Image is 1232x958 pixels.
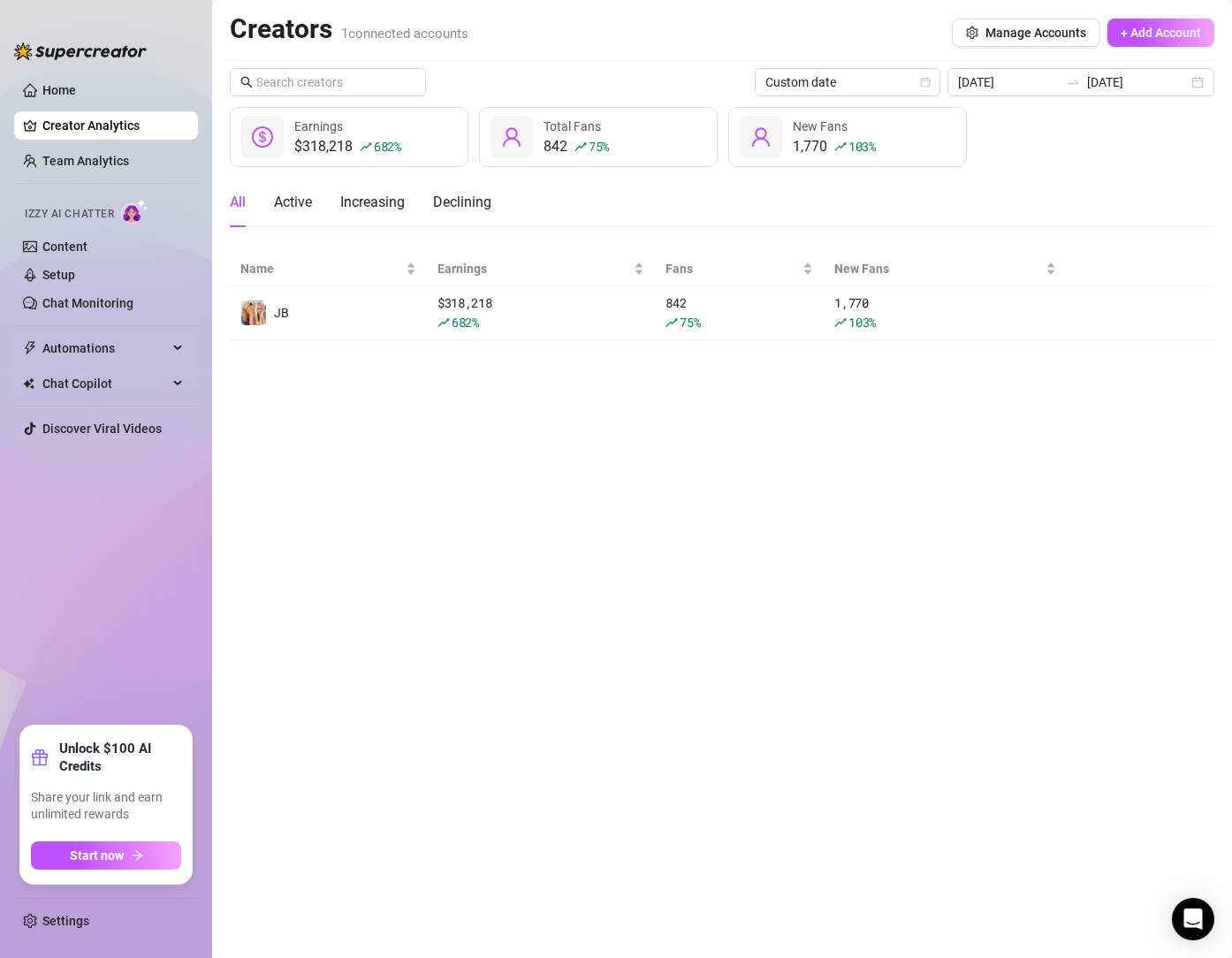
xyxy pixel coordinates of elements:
[31,789,181,824] span: Share your link and earn unlimited rewards
[834,316,847,329] span: rise
[42,334,168,362] span: Automations
[665,259,799,278] span: Fans
[294,136,401,157] div: $318,218
[848,138,876,155] span: 103 %
[1066,75,1080,89] span: to
[433,192,491,213] div: Declining
[230,192,246,213] div: All
[1121,26,1201,40] span: + Add Account
[437,316,450,329] span: rise
[42,422,162,436] a: Discover Viral Videos
[42,239,87,254] a: Content
[834,141,847,153] span: rise
[59,740,181,775] strong: Unlock $100 AI Credits
[793,119,848,133] span: New Fans
[427,252,655,286] th: Earnings
[23,341,37,355] span: thunderbolt
[966,27,978,39] span: setting
[241,300,266,325] img: JB
[665,316,678,329] span: rise
[230,252,427,286] th: Name
[574,141,587,153] span: rise
[274,306,289,320] span: JB
[42,111,184,140] a: Creator Analytics
[680,314,700,331] span: 75 %
[31,749,49,766] span: gift
[765,69,930,95] span: Custom date
[544,136,609,157] div: 842
[42,268,75,282] a: Setup
[952,19,1100,47] button: Manage Accounts
[793,136,876,157] div: 1,770
[340,192,405,213] div: Increasing
[824,252,1067,286] th: New Fans
[1172,898,1214,940] div: Open Intercom Messenger
[341,26,468,42] span: 1 connected accounts
[42,914,89,928] a: Settings
[42,154,129,168] a: Team Analytics
[834,293,1056,332] div: 1,770
[920,77,931,87] span: calendar
[589,138,609,155] span: 75 %
[360,141,372,153] span: rise
[374,138,401,155] span: 682 %
[252,126,273,148] span: dollar-circle
[834,259,1042,278] span: New Fans
[230,12,468,46] h2: Creators
[121,199,148,224] img: AI Chatter
[501,126,522,148] span: user
[1107,19,1214,47] button: + Add Account
[958,72,1059,92] input: Start date
[274,192,312,213] div: Active
[750,126,772,148] span: user
[655,252,824,286] th: Fans
[240,76,253,88] span: search
[544,119,601,133] span: Total Fans
[437,293,644,332] div: $ 318,218
[70,848,124,863] span: Start now
[452,314,479,331] span: 682 %
[1087,72,1188,92] input: End date
[25,206,114,223] span: Izzy AI Chatter
[985,26,1086,40] span: Manage Accounts
[131,849,143,862] span: arrow-right
[240,259,402,278] span: Name
[437,259,630,278] span: Earnings
[42,296,133,310] a: Chat Monitoring
[23,377,34,390] img: Chat Copilot
[42,369,168,398] span: Chat Copilot
[31,841,181,870] button: Start nowarrow-right
[665,293,813,332] div: 842
[256,72,401,92] input: Search creators
[294,119,343,133] span: Earnings
[848,314,876,331] span: 103 %
[14,42,147,60] img: logo-BBDzfeDw.svg
[1066,75,1080,89] span: swap-right
[42,83,76,97] a: Home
